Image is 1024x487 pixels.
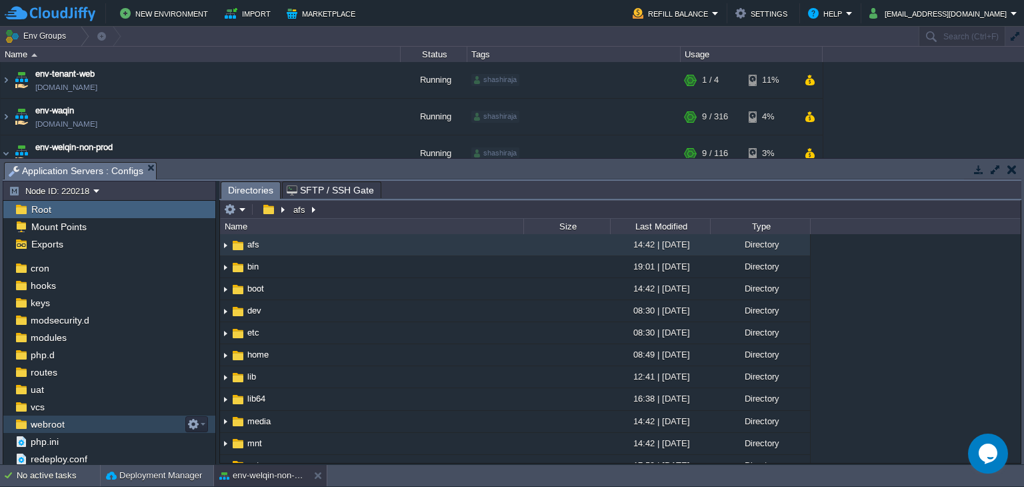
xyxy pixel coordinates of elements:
[702,135,728,171] div: 9 / 116
[245,349,271,360] span: home
[468,47,680,62] div: Tags
[245,460,261,471] a: opt
[220,279,231,300] img: AMDAwAAAACH5BAEAAAAALAAAAAABAAEAAAICRAEAOw==
[710,433,810,454] div: Directory
[245,393,267,404] span: lib64
[35,81,97,94] a: [DOMAIN_NAME]
[28,280,58,292] span: hooks
[808,5,846,21] button: Help
[245,416,273,427] span: media
[28,332,69,344] span: modules
[28,453,89,465] a: redeploy.conf
[220,345,231,366] img: AMDAwAAAACH5BAEAAAAALAAAAAABAAEAAAICRAEAOw==
[28,366,59,378] span: routes
[735,5,791,21] button: Settings
[401,135,467,171] div: Running
[28,262,51,274] a: cron
[28,436,61,448] a: php.ini
[471,147,519,159] div: shashiraja
[710,366,810,387] div: Directory
[245,283,266,294] a: boot
[287,182,374,198] span: SFTP / SSH Gate
[28,384,46,396] a: uat
[681,47,822,62] div: Usage
[35,67,95,81] span: env-tenant-web
[35,104,74,117] span: env-waqin
[220,434,231,454] img: AMDAwAAAACH5BAEAAAAALAAAAAABAAEAAAICRAEAOw==
[710,455,810,476] div: Directory
[525,219,610,234] div: Size
[702,62,719,98] div: 1 / 4
[220,412,231,432] img: AMDAwAAAACH5BAEAAAAALAAAAAABAAEAAAICRAEAOw==
[28,314,91,326] a: modsecurity.d
[749,62,792,98] div: 11%
[1,47,400,62] div: Name
[35,117,97,131] a: [DOMAIN_NAME]
[28,349,57,361] a: php.d
[29,221,89,233] a: Mount Points
[31,53,37,57] img: AMDAwAAAACH5BAEAAAAALAAAAAABAAEAAAICRAEAOw==
[29,238,65,250] a: Exports
[401,47,467,62] div: Status
[710,344,810,365] div: Directory
[245,371,258,382] a: lib
[710,234,810,255] div: Directory
[245,327,261,338] a: etc
[220,456,231,476] img: AMDAwAAAACH5BAEAAAAALAAAAAABAAEAAAICRAEAOw==
[231,326,245,341] img: AMDAwAAAACH5BAEAAAAALAAAAAABAAEAAAICRAEAOw==
[610,278,710,299] div: 14:42 | [DATE]
[245,261,261,272] a: bin
[1,99,11,135] img: AMDAwAAAACH5BAEAAAAALAAAAAABAAEAAAICRAEAOw==
[610,344,710,365] div: 08:49 | [DATE]
[869,5,1011,21] button: [EMAIL_ADDRESS][DOMAIN_NAME]
[611,219,710,234] div: Last Modified
[231,304,245,319] img: AMDAwAAAACH5BAEAAAAALAAAAAABAAEAAAICRAEAOw==
[610,388,710,409] div: 16:38 | [DATE]
[231,392,245,407] img: AMDAwAAAACH5BAEAAAAALAAAAAABAAEAAAICRAEAOw==
[231,238,245,253] img: AMDAwAAAACH5BAEAAAAALAAAAAABAAEAAAICRAEAOw==
[221,219,523,234] div: Name
[710,388,810,409] div: Directory
[710,256,810,277] div: Directory
[471,111,519,123] div: shashiraja
[245,305,263,316] span: dev
[1,135,11,171] img: AMDAwAAAACH5BAEAAAAALAAAAAABAAEAAAICRAEAOw==
[610,256,710,277] div: 19:01 | [DATE]
[245,239,261,250] span: afs
[28,418,67,430] a: webroot
[710,322,810,343] div: Directory
[291,203,309,215] button: afs
[28,401,47,413] a: vcs
[220,390,231,410] img: AMDAwAAAACH5BAEAAAAALAAAAAABAAEAAAICRAEAOw==
[231,414,245,429] img: AMDAwAAAACH5BAEAAAAALAAAAAABAAEAAAICRAEAOw==
[287,5,359,21] button: Marketplace
[220,367,231,388] img: AMDAwAAAACH5BAEAAAAALAAAAAABAAEAAAICRAEAOw==
[9,185,93,197] button: Node ID: 220218
[17,465,100,486] div: No active tasks
[12,135,31,171] img: AMDAwAAAACH5BAEAAAAALAAAAAABAAEAAAICRAEAOw==
[401,62,467,98] div: Running
[610,366,710,387] div: 12:41 | [DATE]
[633,5,712,21] button: Refill Balance
[749,99,792,135] div: 4%
[5,27,71,45] button: Env Groups
[231,458,245,473] img: AMDAwAAAACH5BAEAAAAALAAAAAABAAEAAAICRAEAOw==
[35,141,113,154] a: env-welqin-non-prod
[610,455,710,476] div: 17:59 | [DATE]
[35,154,97,167] a: [DOMAIN_NAME]
[231,436,245,451] img: AMDAwAAAACH5BAEAAAAALAAAAAABAAEAAAICRAEAOw==
[220,200,1021,219] input: Click to enter the path
[28,297,52,309] span: keys
[231,260,245,275] img: AMDAwAAAACH5BAEAAAAALAAAAAABAAEAAAICRAEAOw==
